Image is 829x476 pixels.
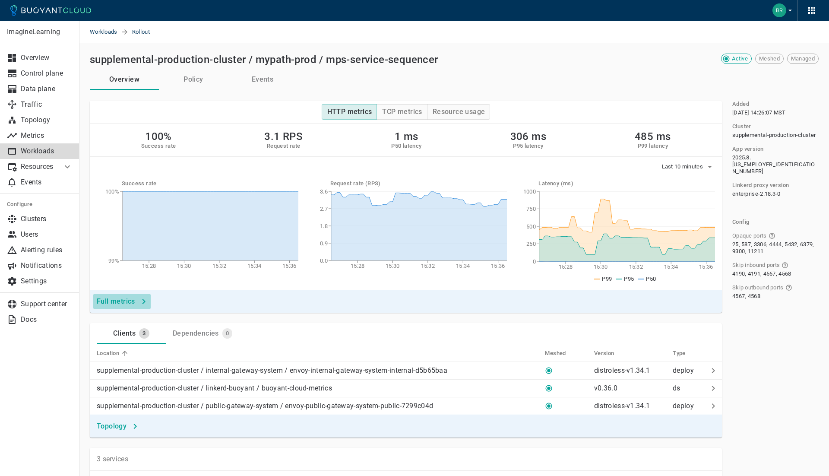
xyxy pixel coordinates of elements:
[629,263,643,270] tspan: 15:32
[320,206,328,212] tspan: 2.7
[21,215,73,223] p: Clusters
[602,276,612,282] span: P99
[523,188,536,195] tspan: 1000
[159,69,228,90] button: Policy
[21,85,73,93] p: Data plane
[97,349,130,357] span: Location
[433,108,485,116] h4: Resource usage
[594,263,608,270] tspan: 15:30
[635,130,671,143] h2: 485 ms
[21,100,73,109] p: Traffic
[97,323,166,344] a: Clients3
[141,143,176,149] h5: Success rate
[97,422,127,431] h4: Topology
[93,294,151,309] a: Full metrics
[594,402,650,410] p: distroless-v1.34.1
[594,366,650,374] p: distroless-v1.34.1
[222,330,232,337] span: 0
[21,147,73,155] p: Workloads
[264,130,303,143] h2: 3.1 RPS
[785,284,792,291] svg: Ports that bypass the Linkerd proxy for outgoing connections
[456,263,470,269] tspan: 15:34
[732,232,767,239] span: Opaque ports
[427,104,490,120] button: Resource usage
[21,246,73,254] p: Alerting rules
[533,258,536,265] tspan: 0
[320,240,328,247] tspan: 0.9
[21,162,55,171] p: Resources
[105,188,119,195] tspan: 100%
[732,109,786,116] span: Thu, 24 Jul 2025 21:26:07 UTC
[382,108,422,116] h4: TCP metrics
[491,263,505,269] tspan: 15:36
[108,257,119,264] tspan: 99%
[228,69,297,90] a: Events
[545,349,577,357] span: Meshed
[594,350,614,357] h5: Version
[788,55,818,62] span: Managed
[732,190,781,197] span: enterprise-2.18.3-0
[526,206,536,212] tspan: 750
[21,261,73,270] p: Notifications
[526,223,536,230] tspan: 500
[21,300,73,308] p: Support center
[545,350,566,357] h5: Meshed
[377,104,427,120] button: TCP metrics
[769,232,775,239] svg: Ports that skip Linkerd protocol detection
[21,131,73,140] p: Metrics
[732,262,780,269] span: Skip inbound ports
[772,3,786,17] img: Blake Romano
[97,384,332,393] p: supplemental-production-cluster / linkerd-buoyant / buoyant-cloud-metrics
[90,21,121,43] a: Workloads
[624,276,634,282] span: P95
[132,21,160,43] span: Rollout
[166,323,239,344] a: Dependencies0
[391,143,421,149] h5: P50 latency
[90,54,438,66] h2: supplemental-production-cluster / mypath-prod / mps-service-sequencer
[699,263,713,270] tspan: 15:36
[212,263,226,269] tspan: 15:32
[662,160,715,173] button: Last 10 minutes
[732,241,817,255] span: 25, 587, 3306, 4444, 5432, 6379, 9300, 11211
[97,455,128,463] p: 3 services
[21,54,73,62] p: Overview
[350,263,364,269] tspan: 15:28
[169,326,219,338] div: Dependencies
[141,130,176,143] h2: 100%
[646,276,656,282] span: P50
[732,101,749,108] h5: Added
[7,201,73,208] h5: Configure
[673,366,705,375] p: deploy
[386,263,400,269] tspan: 15:30
[732,182,789,189] h5: Linkerd proxy version
[264,143,303,149] h5: Request rate
[21,277,73,286] p: Settings
[662,163,705,170] span: Last 10 minutes
[97,366,447,375] p: supplemental-production-cluster / internal-gateway-system / envoy-internal-gateway-system-interna...
[90,69,159,90] button: Overview
[635,143,671,149] h5: P99 latency
[538,180,715,187] h5: Latency (ms)
[322,104,377,120] button: HTTP metrics
[97,297,135,306] h4: Full metrics
[594,384,617,392] p: v0.36.0
[122,180,298,187] h5: Success rate
[93,419,142,434] button: Topology
[97,402,433,410] p: supplemental-production-cluster / public-gateway-system / envoy-public-gateway-system-public-7299...
[732,270,791,277] span: 4190, 4191, 4567, 4568
[21,116,73,124] p: Topology
[732,154,817,175] span: 2025.8.[US_EMPLOYER_IDENTIFICATION_NUMBER]
[391,130,421,143] h2: 1 ms
[110,326,136,338] div: Clients
[673,350,686,357] h5: Type
[97,350,119,357] h5: Location
[673,402,705,410] p: deploy
[732,284,784,291] span: Skip outbound ports
[732,132,816,139] span: supplemental-production-cluster
[21,315,73,324] p: Docs
[21,230,73,239] p: Users
[732,293,760,300] span: 4567, 4568
[664,263,678,270] tspan: 15:34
